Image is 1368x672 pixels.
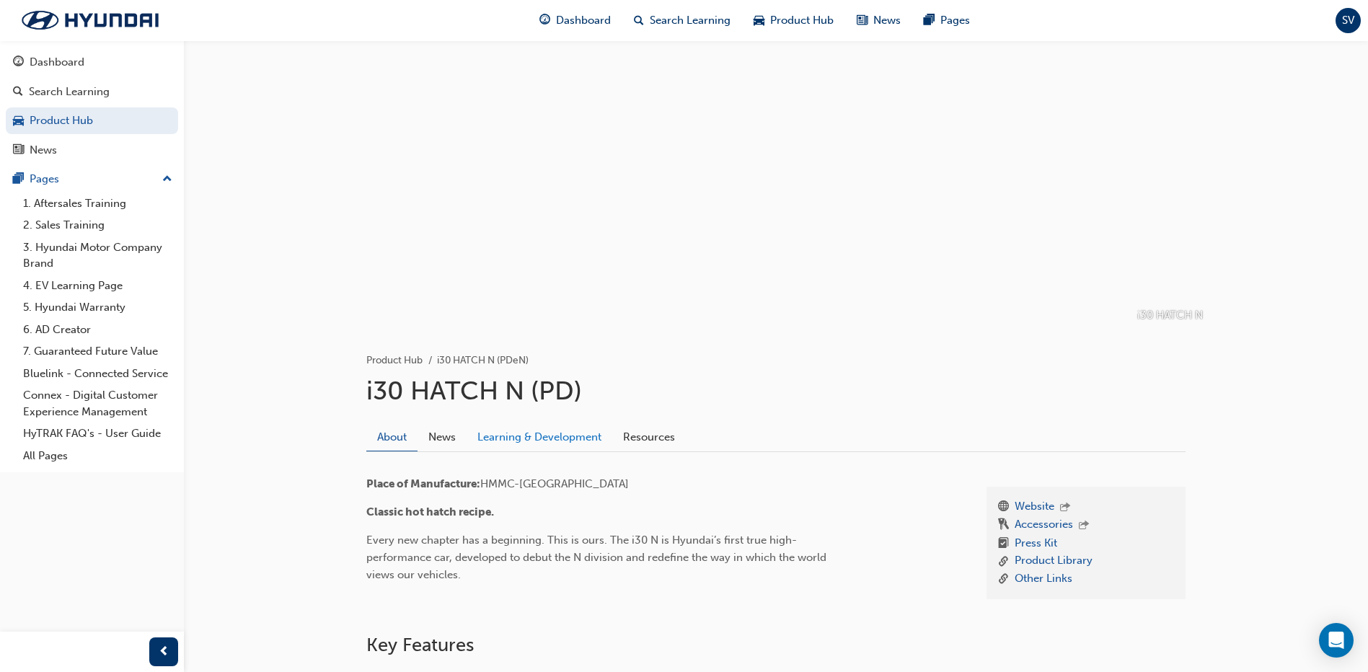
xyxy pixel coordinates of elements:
[1015,535,1057,553] a: Press Kit
[366,375,1186,407] h1: i30 HATCH N (PD)
[13,115,24,128] span: car-icon
[742,6,845,35] a: car-iconProduct Hub
[6,107,178,134] a: Product Hub
[467,423,612,451] a: Learning & Development
[622,6,742,35] a: search-iconSearch Learning
[17,363,178,385] a: Bluelink - Connected Service
[634,12,644,30] span: search-icon
[6,166,178,193] button: Pages
[1060,502,1070,514] span: outbound-icon
[1079,520,1089,532] span: outbound-icon
[998,516,1009,535] span: keys-icon
[17,319,178,341] a: 6. AD Creator
[366,534,829,581] span: Every new chapter has a beginning. This is ours. The i30 N is Hyundai’s first true high-performan...
[857,12,868,30] span: news-icon
[6,79,178,105] a: Search Learning
[17,445,178,467] a: All Pages
[30,142,57,159] div: News
[6,137,178,164] a: News
[366,423,418,451] a: About
[30,54,84,71] div: Dashboard
[13,144,24,157] span: news-icon
[6,49,178,76] a: Dashboard
[17,214,178,236] a: 2. Sales Training
[366,354,423,366] a: Product Hub
[873,12,901,29] span: News
[754,12,764,30] span: car-icon
[528,6,622,35] a: guage-iconDashboard
[1015,552,1093,570] a: Product Library
[1015,498,1054,517] a: Website
[159,643,169,661] span: prev-icon
[366,634,1186,657] h2: Key Features
[17,236,178,275] a: 3. Hyundai Motor Company Brand
[30,171,59,187] div: Pages
[770,12,834,29] span: Product Hub
[998,570,1009,588] span: link-icon
[912,6,981,35] a: pages-iconPages
[437,353,529,369] li: i30 HATCH N (PDeN)
[6,46,178,166] button: DashboardSearch LearningProduct HubNews
[998,535,1009,553] span: booktick-icon
[17,340,178,363] a: 7. Guaranteed Future Value
[1342,12,1354,29] span: SV
[940,12,970,29] span: Pages
[1015,516,1073,535] a: Accessories
[17,423,178,445] a: HyTRAK FAQ's - User Guide
[418,423,467,451] a: News
[13,173,24,186] span: pages-icon
[17,193,178,215] a: 1. Aftersales Training
[366,477,480,490] span: Place of Manufacture:
[1319,623,1354,658] div: Open Intercom Messenger
[539,12,550,30] span: guage-icon
[650,12,731,29] span: Search Learning
[998,498,1009,517] span: www-icon
[1336,8,1361,33] button: SV
[366,505,494,518] span: Classic hot hatch recipe.
[29,84,110,100] div: Search Learning
[998,552,1009,570] span: link-icon
[845,6,912,35] a: news-iconNews
[13,56,24,69] span: guage-icon
[924,12,935,30] span: pages-icon
[1015,570,1072,588] a: Other Links
[480,477,629,490] span: HMMC-[GEOGRAPHIC_DATA]
[13,86,23,99] span: search-icon
[612,423,686,451] a: Resources
[1137,307,1203,324] p: i30 HATCH N
[17,275,178,297] a: 4. EV Learning Page
[17,384,178,423] a: Connex - Digital Customer Experience Management
[17,296,178,319] a: 5. Hyundai Warranty
[7,5,173,35] img: Trak
[556,12,611,29] span: Dashboard
[162,170,172,189] span: up-icon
